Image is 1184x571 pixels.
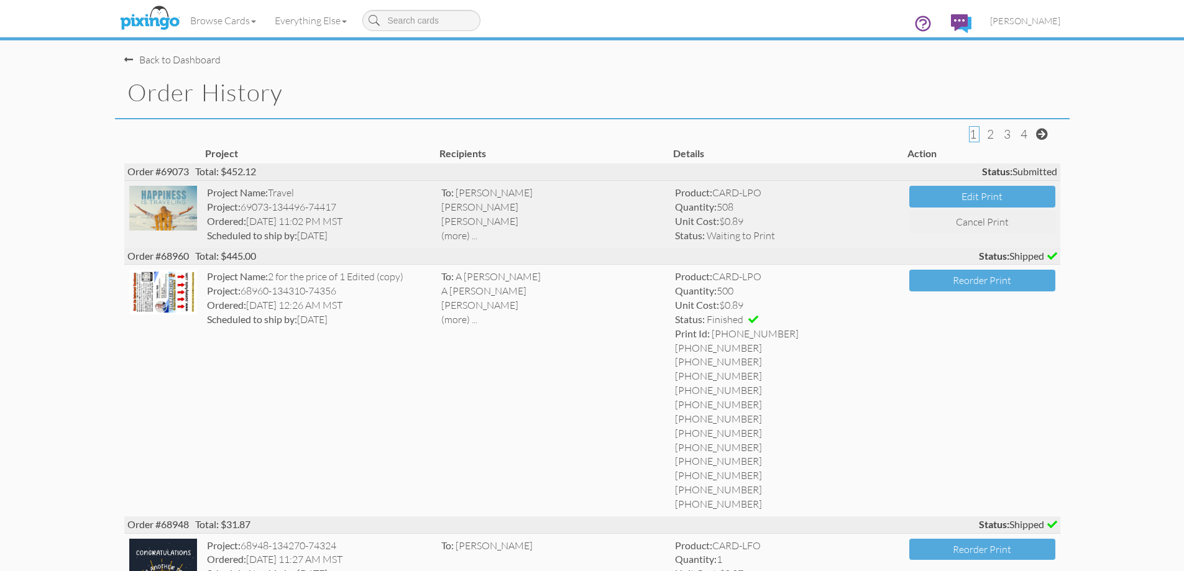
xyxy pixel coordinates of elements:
th: Action [904,144,1060,164]
div: [DATE] 12:26 AM MST [207,298,431,313]
div: 508 [675,200,899,214]
span: Submitted [982,165,1057,179]
span: [PHONE_NUMBER] [675,454,899,468]
div: $0.89 [675,214,899,229]
div: 500 [675,284,899,298]
th: Details [670,144,904,164]
strong: Product: [675,539,712,551]
strong: Project Name: [207,186,268,198]
img: pixingo logo [117,3,183,34]
a: [PERSON_NAME] [981,5,1070,37]
strong: Unit Cost: [675,215,719,227]
div: [DATE] [207,229,431,243]
span: A [PERSON_NAME] [456,270,541,283]
span: 1 [970,127,976,142]
div: (more) ... [441,313,666,327]
span: A [PERSON_NAME] [441,285,526,297]
span: Shipped [979,249,1057,263]
div: 68948-134270-74324 [207,539,431,553]
strong: Project Name: [207,270,268,282]
div: 1 [675,552,899,567]
span: To: [441,539,454,551]
div: Travel [207,186,431,200]
span: 4 [1021,127,1027,142]
span: Total: $452.12 [195,165,256,177]
strong: Project: [207,285,241,296]
span: [PERSON_NAME] [441,201,518,213]
div: 69073-134496-74417 [207,200,431,214]
strong: Status: [982,165,1012,177]
strong: Status: [979,250,1009,262]
strong: Project: [207,539,241,551]
nav-back: Dashboard [124,40,1060,67]
div: (more) ... [441,229,666,243]
strong: Ordered: [207,215,246,227]
button: Reorder Print [909,270,1055,291]
strong: Product: [675,270,712,282]
span: [PHONE_NUMBER] [675,369,899,383]
span: [PHONE_NUMBER] [675,483,899,497]
strong: Status: [675,229,705,241]
span: [PERSON_NAME] [990,16,1060,26]
span: 2 [987,127,994,142]
span: [PERSON_NAME] [441,299,518,311]
span: Total: $445.00 [195,250,256,262]
span: Shipped [979,518,1057,532]
span: [PHONE_NUMBER] [675,497,899,511]
th: Recipients [436,144,671,164]
strong: Quantity: [675,553,717,565]
span: To: [441,186,454,198]
span: [PHONE_NUMBER] [712,327,799,340]
strong: Status: [675,313,705,325]
div: Order #68960 [124,248,1060,265]
span: [PHONE_NUMBER] [675,341,899,355]
strong: Ordered: [207,299,246,311]
a: Everything Else [265,5,356,36]
span: [PHONE_NUMBER] [675,383,899,398]
span: 3 [1004,127,1011,142]
span: [PERSON_NAME] [456,539,533,552]
strong: Unit Cost: [675,299,719,311]
div: Order #69073 [124,163,1060,180]
strong: Quantity: [675,201,717,212]
strong: Product: [675,186,712,198]
strong: Print Id: [675,327,710,339]
span: [PHONE_NUMBER] [675,441,899,455]
strong: Quantity: [675,285,717,296]
div: CARD-LPO [675,186,899,200]
div: $0.89 [675,298,899,313]
span: [PHONE_NUMBER] [675,426,899,441]
input: Search cards [362,10,480,31]
button: Reorder Print [909,539,1055,560]
div: [DATE] [207,313,431,327]
strong: Status: [979,518,1009,530]
img: comments.svg [951,14,971,33]
span: Waiting to Print [707,229,775,242]
strong: Scheduled to ship by: [207,313,297,325]
div: CARD-LFO [675,539,899,553]
span: [PHONE_NUMBER] [675,412,899,426]
strong: Ordered: [207,553,246,565]
span: Total: $31.87 [195,518,250,530]
span: To: [441,270,454,282]
div: [DATE] 11:27 AM MST [207,552,431,567]
div: Back to Dashboard [124,53,221,67]
span: [PHONE_NUMBER] [675,468,899,483]
button: Edit Print [909,186,1055,208]
span: Finished [707,313,743,326]
div: 2 for the price of 1 Edited (copy) [207,270,431,284]
span: [PERSON_NAME] [441,215,518,227]
button: Cancel Print [909,211,1055,234]
th: Project [202,144,436,164]
div: Order #68948 [124,516,1060,533]
h1: Order History [127,80,1070,106]
span: [PHONE_NUMBER] [675,355,899,369]
a: Browse Cards [181,5,265,36]
img: 134310-1-1754032600956-3137f927de867156-qa.jpg [129,270,198,314]
div: CARD-LPO [675,270,899,284]
strong: Scheduled to ship by: [207,229,297,241]
div: 68960-134310-74356 [207,284,431,298]
strong: Project: [207,201,241,212]
span: [PHONE_NUMBER] [675,398,899,412]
